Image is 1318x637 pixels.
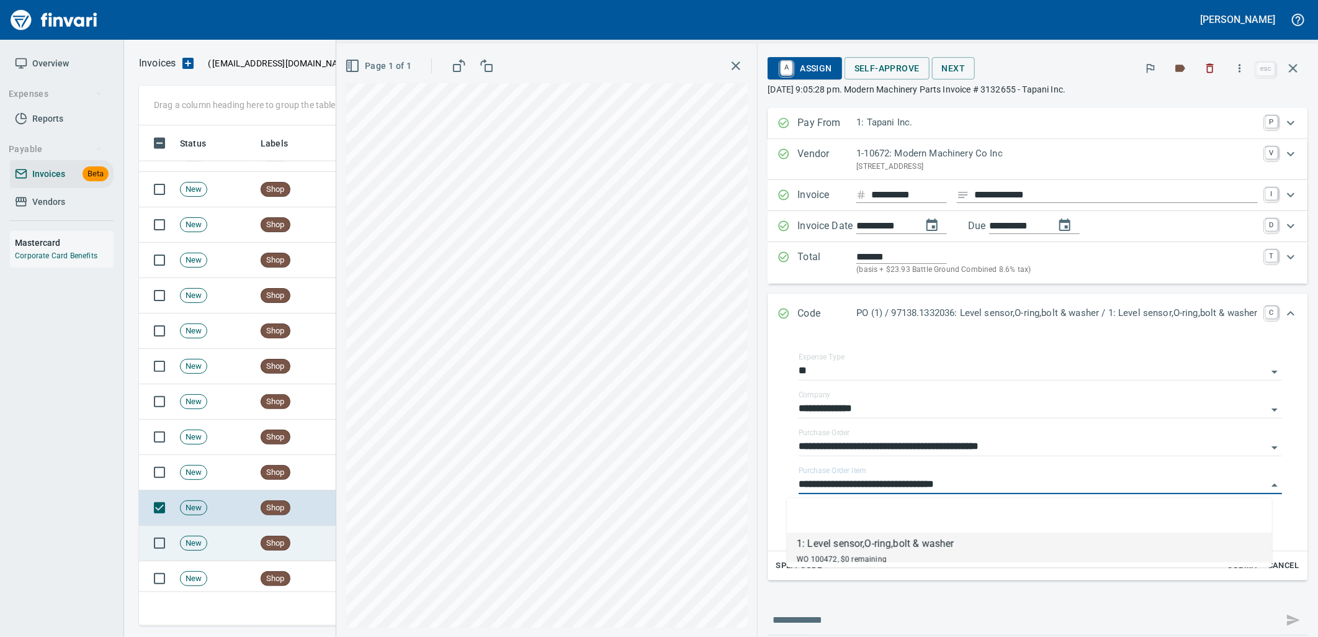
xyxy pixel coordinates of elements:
div: Expand [768,335,1308,581]
p: 1-10672: Modern Machinery Co Inc [856,147,1258,161]
button: Self-Approve [845,57,930,80]
span: New [181,290,207,302]
div: Expand [768,294,1308,335]
span: Overview [32,56,69,71]
span: New [181,538,207,549]
span: Labels [261,136,288,151]
button: Labels [1167,55,1194,82]
span: Cancel [1266,559,1300,573]
span: Shop [261,361,290,373]
td: [DATE] [333,314,401,349]
button: Flag [1137,55,1164,82]
a: Corporate Card Benefits [15,251,97,260]
img: Finvari [7,5,101,35]
span: Expenses [9,86,102,102]
div: 1: Level sensor,O-ring,bolt & washer [797,536,954,551]
button: Close [1266,477,1283,494]
span: Labels [261,136,304,151]
td: [DATE] [333,420,401,455]
p: PO (1) / 97138.1332036: Level sensor,O-ring,bolt & washer / 1: Level sensor,O-ring,bolt & washer [856,306,1258,320]
p: Total [797,250,856,276]
span: New [181,361,207,373]
span: New [181,431,207,443]
span: New [181,573,207,585]
p: (basis + $23.93 Battle Ground Combined 8.6% tax) [856,264,1258,276]
span: Shop [261,290,290,302]
button: Split Code [773,556,825,576]
button: AAssign [768,57,841,79]
button: Open [1266,439,1283,456]
p: Invoices [139,56,176,71]
button: Open [1266,363,1283,381]
div: Expand [768,108,1308,139]
a: Vendors [10,188,114,216]
a: V [1265,147,1278,159]
span: Shop [261,573,290,585]
button: Discard [1196,55,1224,82]
nav: breadcrumb [139,56,176,71]
span: Self-Approve [854,61,920,76]
span: Shop [261,219,290,231]
span: New [181,396,207,408]
td: [DATE] [333,384,401,420]
p: [STREET_ADDRESS] [856,161,1258,173]
p: Due [968,219,1027,233]
p: ( ) [200,57,357,70]
span: Shop [261,431,290,443]
a: T [1265,250,1278,262]
button: Expenses [4,83,107,106]
span: Close invoice [1253,53,1308,83]
a: A [781,61,792,75]
button: Cancel [1263,556,1303,576]
p: Code [797,306,856,322]
span: New [181,219,207,231]
p: Drag a column heading here to group the table [154,99,336,111]
div: Expand [768,180,1308,211]
td: [DATE] [333,490,401,526]
a: C [1265,306,1278,318]
a: P [1265,115,1278,128]
label: Purchase Order Item [799,468,866,475]
td: [DATE] [333,172,401,207]
span: Shop [261,184,290,196]
span: WO 100472, $0 remaining [797,555,887,564]
span: Shop [261,538,290,549]
button: Payable [4,138,107,161]
div: Expand [768,211,1308,242]
span: This records your message into the invoice and notifies anyone mentioned [1278,605,1308,635]
span: Status [180,136,222,151]
span: Shop [261,255,290,266]
svg: Invoice description [957,189,969,201]
span: New [181,467,207,479]
div: Expand [768,242,1308,284]
button: Upload an Invoice [176,56,200,71]
button: Open [1266,401,1283,418]
td: [DATE] [333,349,401,384]
td: [DATE] [333,455,401,490]
span: Page 1 of 1 [347,58,411,74]
span: Split Code [776,559,822,573]
button: Page 1 of 1 [343,55,416,78]
span: [EMAIL_ADDRESS][DOMAIN_NAME] [211,57,354,70]
label: Company [799,392,831,399]
span: Status [180,136,206,151]
button: More [1226,55,1253,82]
td: [DATE] [333,243,401,278]
h6: Mastercard [15,236,114,250]
span: Beta [83,167,109,181]
span: Shop [261,396,290,408]
span: Shop [261,502,290,514]
p: Vendor [797,147,856,173]
p: Invoice Date [797,219,856,235]
p: [DATE] 9:05:28 pm. Modern Machinery Parts Invoice # 3132655 - Tapani Inc. [768,83,1308,96]
span: Invoices [32,166,65,182]
a: Reports [10,105,114,133]
span: New [181,502,207,514]
span: Next [942,61,966,76]
label: Expense Type [799,354,845,361]
h5: [PERSON_NAME] [1201,13,1275,26]
td: [DATE] [333,561,401,597]
span: Reports [32,111,63,127]
a: D [1265,219,1278,231]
